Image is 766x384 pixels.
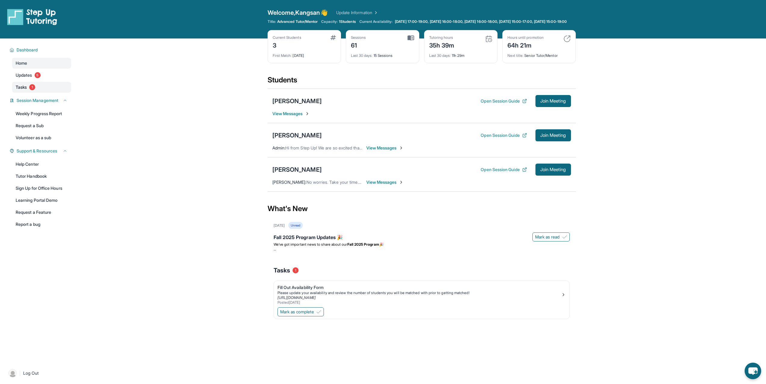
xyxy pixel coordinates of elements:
div: [DATE] [273,50,336,58]
span: Session Management [17,97,58,103]
span: Capacity: [321,19,338,24]
span: Next title : [507,53,524,58]
a: Fill Out Availability FormPlease update your availability and review the number of students you w... [274,281,569,306]
div: Posted [DATE] [278,300,561,305]
button: Join Meeting [535,95,571,107]
div: 3 [273,40,301,50]
span: Updates [16,72,32,78]
img: card [563,35,571,42]
div: [PERSON_NAME] [272,97,322,105]
a: Weekly Progress Report [12,108,71,119]
a: Update Information [336,10,378,16]
span: Welcome, Kangsan 👋 [268,8,328,17]
a: Report a bug [12,219,71,230]
span: Dashboard [17,47,38,53]
span: Last 30 days : [351,53,373,58]
button: Mark as read [532,232,570,241]
span: [DATE] 17:00-19:00, [DATE] 16:00-18:00, [DATE] 16:00-18:00, [DATE] 15:00-17:00, [DATE] 15:00-19:00 [395,19,567,24]
div: 15 Sessions [351,50,414,58]
div: Current Students [273,35,301,40]
span: Title: [268,19,276,24]
span: View Messages [366,179,404,185]
button: Mark as complete [278,307,324,316]
a: Request a Sub [12,120,71,131]
span: Home [16,60,27,66]
img: Chevron-Right [399,146,404,150]
button: Open Session Guide [481,132,527,138]
img: Chevron Right [372,10,378,16]
button: Open Session Guide [481,167,527,173]
a: Home [12,58,71,69]
span: Last 30 days : [429,53,451,58]
div: What's New [268,195,576,222]
img: card [485,35,492,42]
span: View Messages [272,111,310,117]
span: Tasks [16,84,27,90]
a: Sign Up for Office Hours [12,183,71,194]
a: Request a Feature [12,207,71,218]
a: Help Center [12,159,71,170]
span: Admin : [272,145,285,150]
a: Updates5 [12,70,71,81]
span: We’ve got important news to share about our [274,242,347,247]
div: Unread [288,222,303,229]
span: Join Meeting [540,99,566,103]
strong: Fall 2025 Program [347,242,379,247]
div: Please update your availability and review the number of students you will be matched with prior ... [278,290,561,295]
a: Volunteer as a sub [12,132,71,143]
div: 35h 39m [429,40,454,50]
button: Open Session Guide [481,98,527,104]
span: Tasks [274,266,290,275]
span: 1 Students [339,19,356,24]
img: logo [7,8,57,25]
button: Dashboard [14,47,67,53]
img: Chevron-Right [399,180,404,185]
img: card [330,35,336,40]
div: Sessions [351,35,366,40]
button: Join Meeting [535,129,571,141]
span: | [19,370,21,377]
div: Fall 2025 Program Updates 🎉 [274,234,570,242]
a: [DATE] 17:00-19:00, [DATE] 16:00-18:00, [DATE] 16:00-18:00, [DATE] 15:00-17:00, [DATE] 15:00-19:00 [394,19,568,24]
span: Advanced Tutor/Mentor [277,19,318,24]
div: Hours until promotion [507,35,544,40]
img: Chevron-Right [305,111,310,116]
button: Support & Resources [14,148,67,154]
button: chat-button [745,363,761,379]
div: 11h 29m [429,50,492,58]
img: Mark as read [562,235,567,239]
div: [PERSON_NAME] [272,165,322,174]
button: Join Meeting [535,164,571,176]
span: Current Availability: [359,19,392,24]
span: Join Meeting [540,168,566,171]
span: Mark as complete [280,309,314,315]
span: First Match : [273,53,292,58]
img: card [408,35,414,41]
a: Tutor Handbook [12,171,71,182]
div: [PERSON_NAME] [272,131,322,140]
span: View Messages [366,145,404,151]
span: 5 [35,72,41,78]
a: Tasks1 [12,82,71,93]
span: 1 [293,267,299,273]
span: Support & Resources [17,148,57,154]
div: [DATE] [274,223,285,228]
div: Senior Tutor/Mentor [507,50,571,58]
div: 61 [351,40,366,50]
img: user-img [8,369,17,377]
span: Mark as read [535,234,560,240]
span: 1 [29,84,35,90]
span: No worries. Take your time. Nothing to worry about. Take care. [306,180,425,185]
span: 🎉 [379,242,384,247]
button: Session Management [14,97,67,103]
a: [URL][DOMAIN_NAME] [278,295,316,300]
div: Students [268,75,576,88]
div: Fill Out Availability Form [278,284,561,290]
span: Log Out [23,370,39,376]
img: Mark as complete [316,309,321,314]
div: 64h 21m [507,40,544,50]
span: [PERSON_NAME] : [272,180,306,185]
a: Learning Portal Demo [12,195,71,206]
a: |Log Out [6,367,71,380]
div: Tutoring hours [429,35,454,40]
